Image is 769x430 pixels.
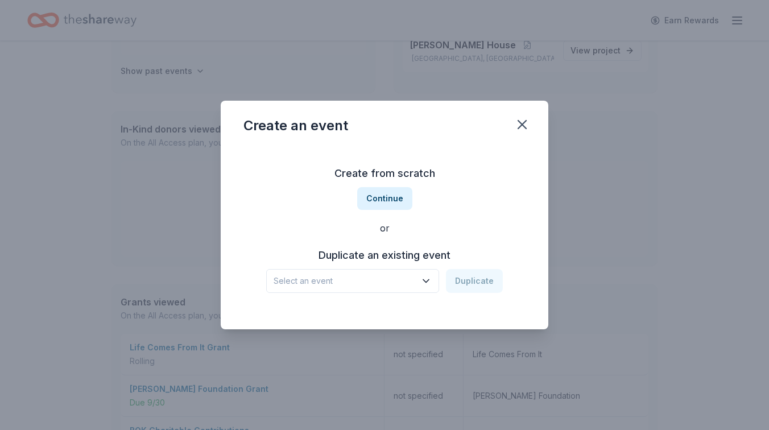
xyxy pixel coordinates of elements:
[266,246,503,264] h3: Duplicate an existing event
[243,117,348,135] div: Create an event
[243,221,526,235] div: or
[274,274,416,288] span: Select an event
[243,164,526,183] h3: Create from scratch
[357,187,412,210] button: Continue
[266,269,439,293] button: Select an event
